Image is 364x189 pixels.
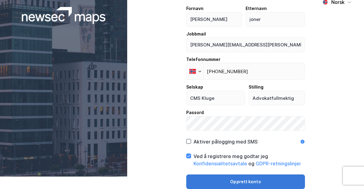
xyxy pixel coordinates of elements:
[186,174,305,189] button: Opprett konto
[186,56,305,63] div: Telefonnummer
[194,153,305,167] div: Ved å registrere meg godtar jeg og
[334,160,364,189] iframe: Chat Widget
[22,7,106,24] img: logoWhite.bf58a803f64e89776f2b079ca2356427.svg
[186,63,305,80] input: Telefonnummer
[186,109,305,116] div: Passord
[186,83,245,91] div: Selskap
[246,5,305,12] div: Etternavn
[334,160,364,189] div: Kontrollprogram for chat
[194,138,258,145] div: Aktiver pålogging med SMS
[186,30,305,38] div: Jobbmail
[249,83,305,91] div: Stilling
[187,63,203,79] div: Norway: + 47
[186,5,242,12] div: Fornavn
